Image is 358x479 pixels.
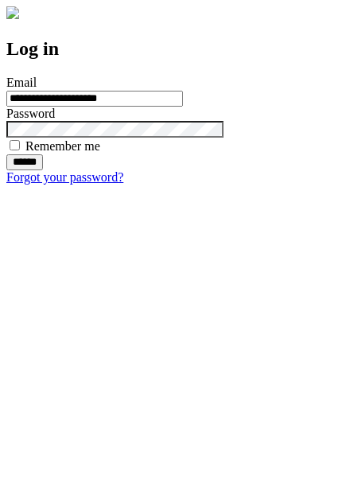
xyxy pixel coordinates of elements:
img: logo-4e3dc11c47720685a147b03b5a06dd966a58ff35d612b21f08c02c0306f2b779.png [6,6,19,19]
a: Forgot your password? [6,170,123,184]
label: Email [6,76,37,89]
h2: Log in [6,38,352,60]
label: Password [6,107,55,120]
label: Remember me [25,139,100,153]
